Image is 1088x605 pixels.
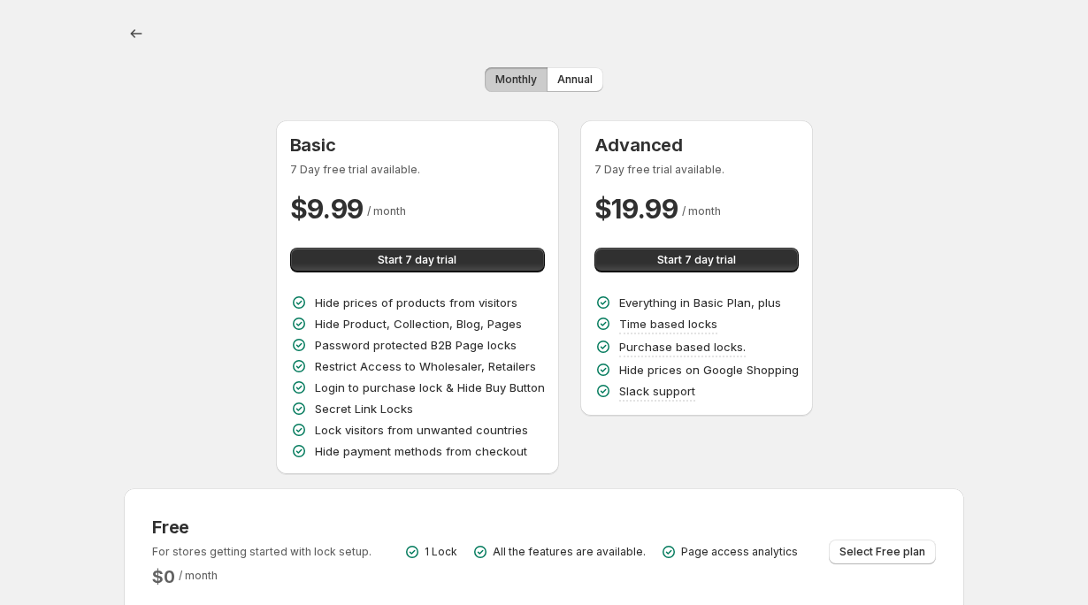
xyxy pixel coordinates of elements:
[619,294,781,311] p: Everything in Basic Plan, plus
[290,191,364,226] h2: $ 9.99
[378,253,456,267] span: Start 7 day trial
[315,421,528,439] p: Lock visitors from unwanted countries
[152,545,372,559] p: For stores getting started with lock setup.
[315,400,413,417] p: Secret Link Locks
[315,294,517,311] p: Hide prices of products from visitors
[594,163,799,177] p: 7 Day free trial available.
[619,315,717,333] p: Time based locks
[682,204,721,218] span: / month
[619,361,799,379] p: Hide prices on Google Shopping
[290,163,545,177] p: 7 Day free trial available.
[315,379,545,396] p: Login to purchase lock & Hide Buy Button
[594,134,799,156] h3: Advanced
[619,338,746,356] p: Purchase based locks.
[594,248,799,272] button: Start 7 day trial
[594,191,678,226] h2: $ 19.99
[315,442,527,460] p: Hide payment methods from checkout
[179,569,218,582] span: / month
[124,21,149,46] button: Back
[485,67,548,92] button: Monthly
[495,73,537,87] span: Monthly
[547,67,603,92] button: Annual
[829,540,936,564] button: Select Free plan
[557,73,593,87] span: Annual
[290,248,545,272] button: Start 7 day trial
[657,253,736,267] span: Start 7 day trial
[839,545,925,559] span: Select Free plan
[315,357,536,375] p: Restrict Access to Wholesaler, Retailers
[152,566,175,587] h2: $ 0
[619,382,695,400] p: Slack support
[152,517,372,538] h3: Free
[290,134,545,156] h3: Basic
[425,545,457,559] p: 1 Lock
[493,545,646,559] p: All the features are available.
[367,204,406,218] span: / month
[315,336,517,354] p: Password protected B2B Page locks
[681,545,798,559] p: Page access analytics
[315,315,522,333] p: Hide Product, Collection, Blog, Pages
